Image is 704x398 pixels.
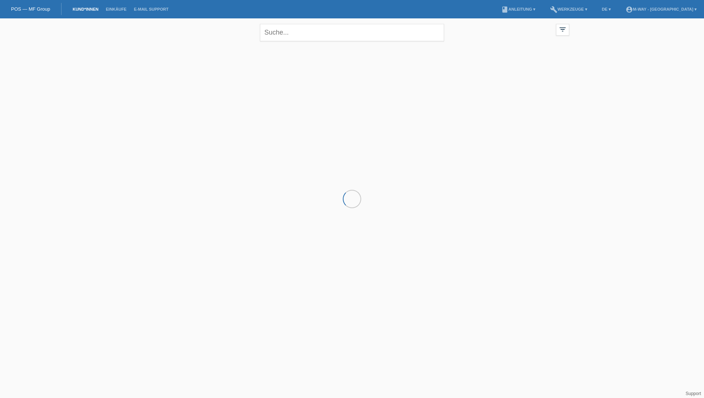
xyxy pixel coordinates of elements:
a: Kund*innen [69,7,102,11]
a: E-Mail Support [130,7,172,11]
a: Support [686,391,701,396]
a: Einkäufe [102,7,130,11]
i: build [550,6,557,13]
i: filter_list [559,25,567,33]
i: account_circle [626,6,633,13]
a: buildWerkzeuge ▾ [546,7,591,11]
input: Suche... [260,24,444,41]
i: book [501,6,508,13]
a: account_circlem-way - [GEOGRAPHIC_DATA] ▾ [622,7,700,11]
a: DE ▾ [598,7,615,11]
a: POS — MF Group [11,6,50,12]
a: bookAnleitung ▾ [497,7,539,11]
